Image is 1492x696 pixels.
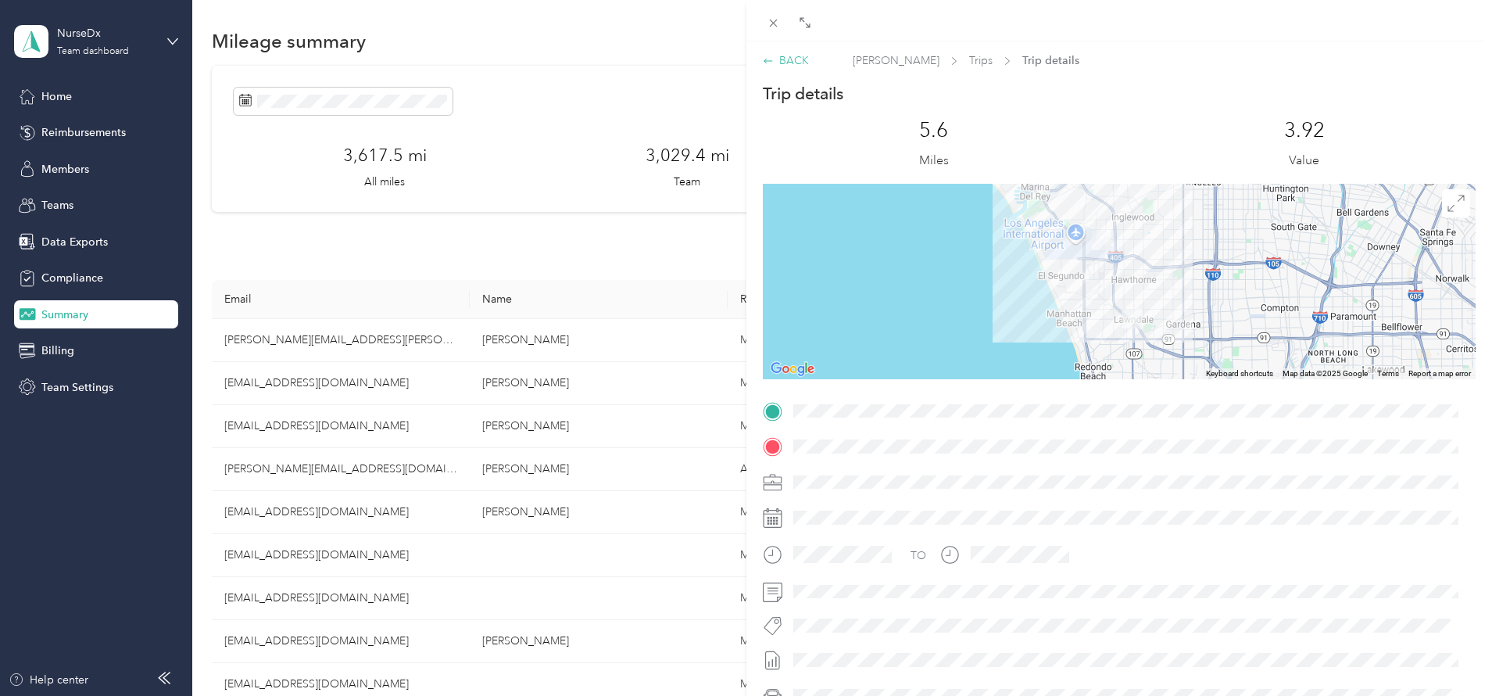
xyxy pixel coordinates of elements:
[1284,118,1325,143] p: 3.92
[767,359,818,379] a: Open this area in Google Maps (opens a new window)
[1022,52,1079,69] span: Trip details
[853,52,939,69] span: [PERSON_NAME]
[763,83,843,105] p: Trip details
[763,52,809,69] div: BACK
[1408,369,1471,378] a: Report a map error
[767,359,818,379] img: Google
[1377,369,1399,378] a: Terms (opens in new tab)
[1289,151,1319,170] p: Value
[969,52,993,69] span: Trips
[1283,369,1368,378] span: Map data ©2025 Google
[911,547,926,564] div: TO
[1206,368,1273,379] button: Keyboard shortcuts
[919,118,948,143] p: 5.6
[919,151,949,170] p: Miles
[1404,608,1492,696] iframe: Everlance-gr Chat Button Frame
